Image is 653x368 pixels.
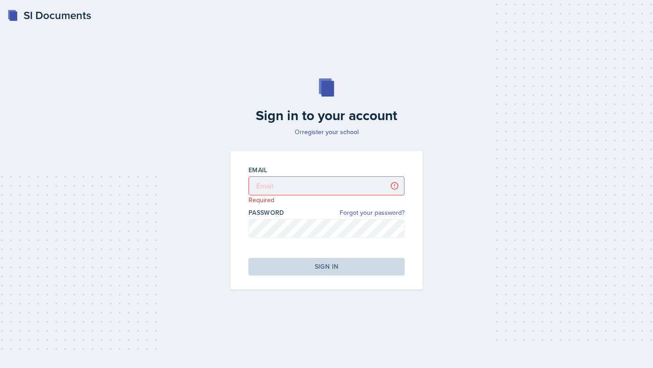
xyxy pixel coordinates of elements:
[225,107,428,124] h2: Sign in to your account
[225,127,428,136] p: Or
[249,165,268,174] label: Email
[315,262,338,271] div: Sign in
[302,127,359,136] a: register your school
[249,176,404,195] input: Email
[249,208,284,217] label: Password
[249,258,404,275] button: Sign in
[7,7,91,24] a: SI Documents
[249,195,404,204] p: Required
[340,208,404,218] a: Forgot your password?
